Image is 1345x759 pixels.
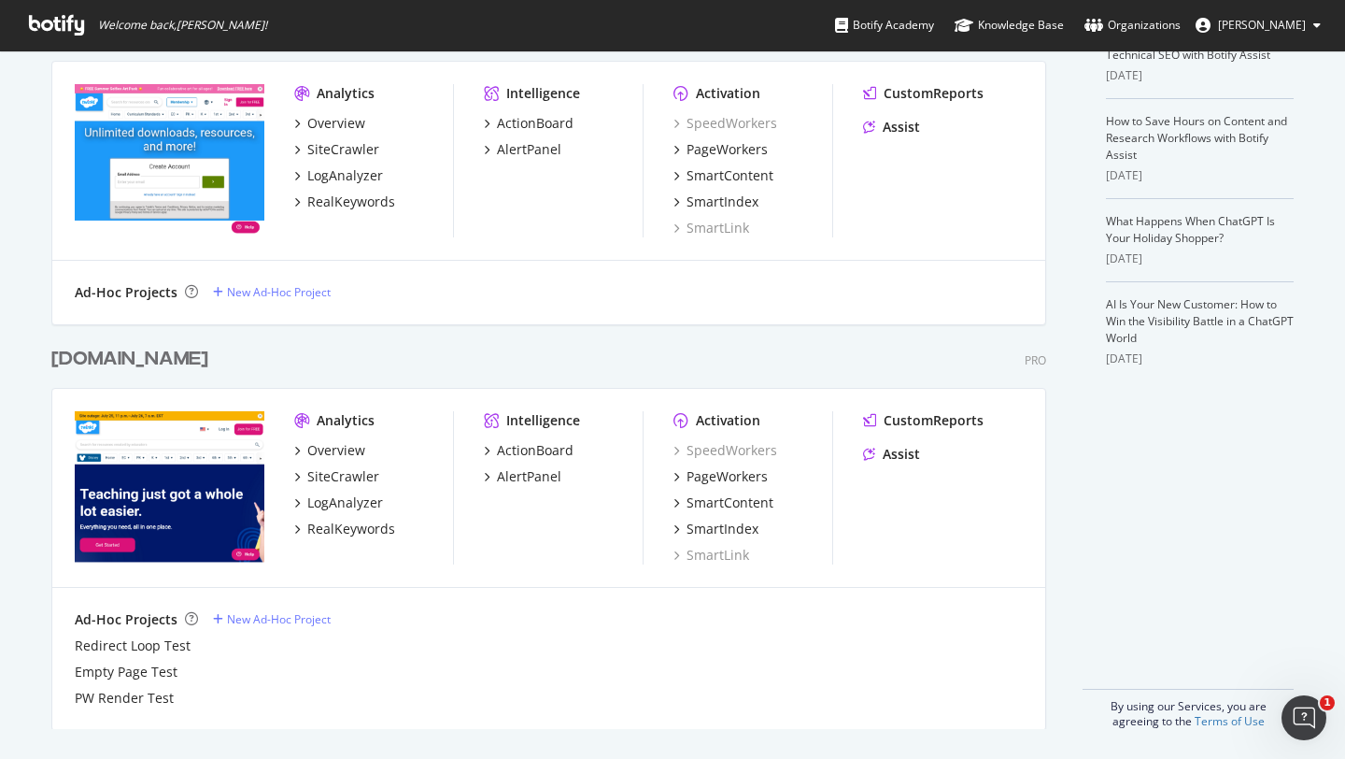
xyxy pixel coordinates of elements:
div: SiteCrawler [307,467,379,486]
iframe: Intercom live chat [1281,695,1326,740]
a: RealKeywords [294,520,395,538]
a: Assist [863,445,920,464]
a: SmartIndex [673,520,758,538]
div: ActionBoard [497,441,573,460]
a: AlertPanel [484,140,561,159]
a: New Ad-Hoc Project [213,611,331,627]
a: LogAnalyzer [294,166,383,185]
a: SmartContent [673,494,773,512]
a: Redirect Loop Test [75,637,191,655]
div: Assist [883,118,920,136]
span: Hannah Coe [1218,17,1306,33]
a: SiteCrawler [294,467,379,486]
div: AlertPanel [497,140,561,159]
div: Knowledge Base [955,16,1064,35]
div: Analytics [317,411,375,430]
div: Assist [883,445,920,464]
a: SmartLink [673,219,749,237]
div: AlertPanel [497,467,561,486]
div: PageWorkers [687,467,768,486]
div: SmartIndex [687,520,758,538]
div: Intelligence [506,84,580,103]
a: PageWorkers [673,467,768,486]
a: SmartLink [673,546,749,565]
a: ActionBoard [484,441,573,460]
div: Overview [307,114,365,133]
a: AI Is Your New Customer: How to Win the Visibility Battle in a ChatGPT World [1106,296,1294,346]
a: Empty Page Test [75,663,177,681]
a: SiteCrawler [294,140,379,159]
a: How to Prioritize and Accelerate Technical SEO with Botify Assist [1106,30,1273,63]
div: [DOMAIN_NAME] [51,346,208,373]
a: SmartContent [673,166,773,185]
div: [DATE] [1106,351,1294,367]
div: [DATE] [1106,251,1294,267]
a: RealKeywords [294,193,395,211]
img: twinkl.co.uk [75,84,264,236]
div: Pro [1025,352,1046,368]
div: CustomReports [884,84,984,103]
div: SiteCrawler [307,140,379,159]
a: SpeedWorkers [673,114,777,133]
a: How to Save Hours on Content and Research Workflows with Botify Assist [1106,113,1287,163]
span: Welcome back, [PERSON_NAME] ! [98,18,267,33]
div: New Ad-Hoc Project [227,611,331,627]
div: SmartContent [687,494,773,512]
div: By using our Services, you are agreeing to the [1083,689,1294,729]
div: LogAnalyzer [307,166,383,185]
div: LogAnalyzer [307,494,383,512]
div: [DATE] [1106,67,1294,84]
div: RealKeywords [307,193,395,211]
span: 1 [1320,695,1335,710]
div: PageWorkers [687,140,768,159]
div: SmartIndex [687,193,758,211]
a: CustomReports [863,84,984,103]
div: [DATE] [1106,167,1294,184]
div: Analytics [317,84,375,103]
a: CustomReports [863,411,984,430]
button: [PERSON_NAME] [1181,10,1336,40]
a: What Happens When ChatGPT Is Your Holiday Shopper? [1106,213,1275,246]
div: Activation [696,84,760,103]
a: PageWorkers [673,140,768,159]
div: Overview [307,441,365,460]
a: SpeedWorkers [673,441,777,460]
img: twinkl.com [75,411,264,563]
a: ActionBoard [484,114,573,133]
div: Ad-Hoc Projects [75,283,177,302]
div: Organizations [1084,16,1181,35]
a: AlertPanel [484,467,561,486]
div: SmartContent [687,166,773,185]
a: Overview [294,441,365,460]
a: PW Render Test [75,689,174,708]
div: New Ad-Hoc Project [227,284,331,300]
a: New Ad-Hoc Project [213,284,331,300]
div: RealKeywords [307,520,395,538]
a: [DOMAIN_NAME] [51,346,216,373]
div: ActionBoard [497,114,573,133]
div: Ad-Hoc Projects [75,610,177,629]
div: Activation [696,411,760,430]
a: SmartIndex [673,193,758,211]
div: Intelligence [506,411,580,430]
div: Botify Academy [835,16,934,35]
div: CustomReports [884,411,984,430]
a: Terms of Use [1195,713,1265,729]
a: Assist [863,118,920,136]
a: LogAnalyzer [294,494,383,512]
a: Overview [294,114,365,133]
